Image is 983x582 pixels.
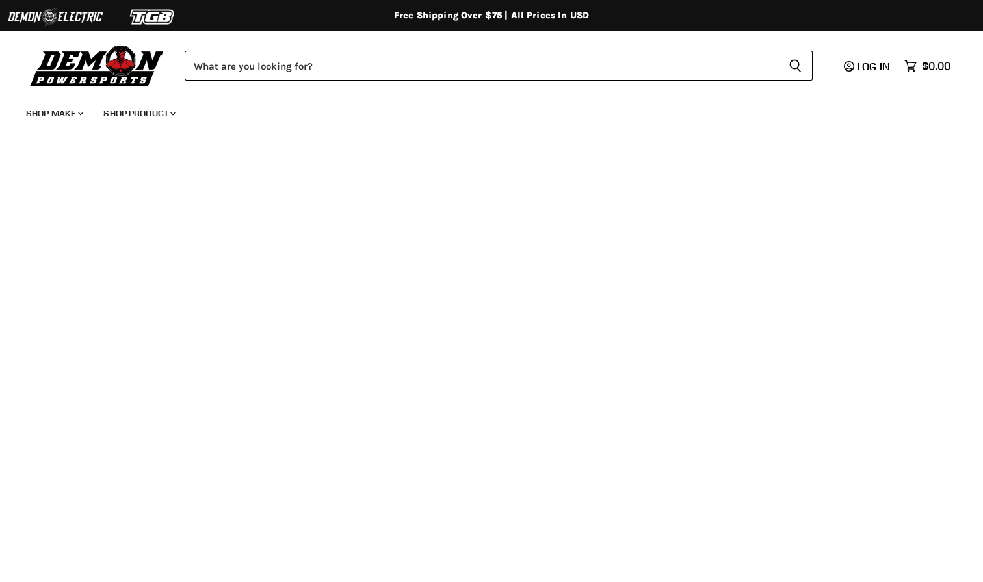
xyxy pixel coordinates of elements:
[185,51,813,81] form: Product
[778,51,813,81] button: Search
[94,100,183,127] a: Shop Product
[104,5,202,29] img: TGB Logo 2
[16,100,91,127] a: Shop Make
[857,60,890,73] span: Log in
[26,42,168,88] img: Demon Powersports
[16,95,947,127] ul: Main menu
[898,57,957,75] a: $0.00
[838,60,898,72] a: Log in
[922,60,950,72] span: $0.00
[7,5,104,29] img: Demon Electric Logo 2
[185,51,778,81] input: Search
